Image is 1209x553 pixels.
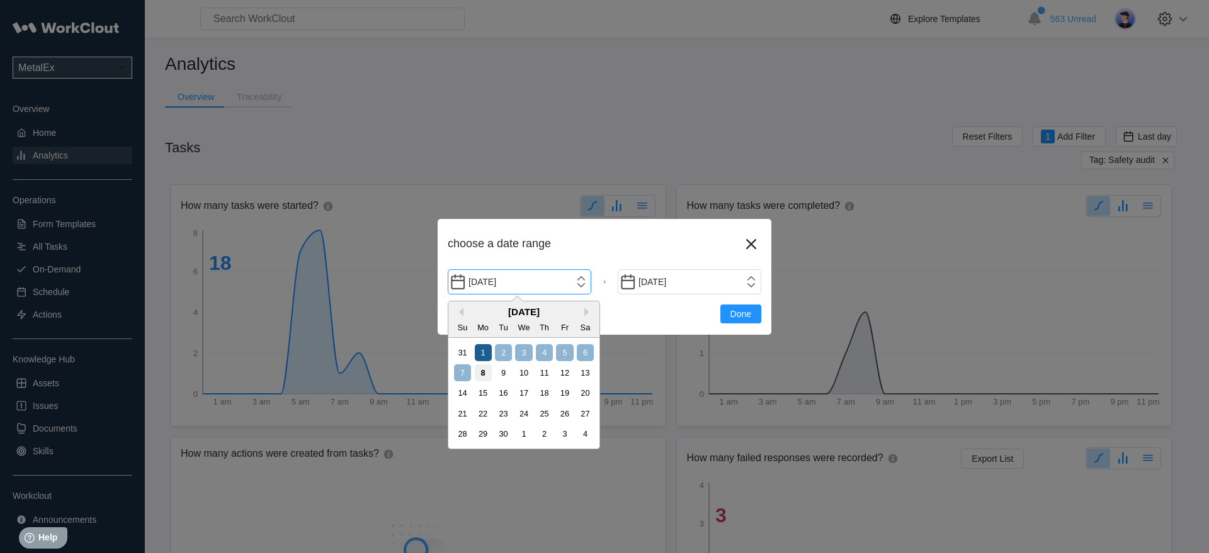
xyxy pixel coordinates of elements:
div: choose a date range [448,237,741,250]
div: Choose Wednesday, September 10th, 2025 [515,364,532,381]
div: Choose Sunday, September 7th, 2025 [454,364,471,381]
div: Choose Monday, September 22nd, 2025 [475,405,492,422]
div: Choose Wednesday, September 17th, 2025 [515,384,532,401]
div: Choose Saturday, September 6th, 2025 [577,344,594,361]
div: Choose Sunday, September 14th, 2025 [454,384,471,401]
div: Tu [495,319,512,336]
div: Choose Saturday, September 13th, 2025 [577,364,594,381]
div: Mo [475,319,492,336]
div: Choose Tuesday, September 16th, 2025 [495,384,512,401]
div: Choose Friday, September 12th, 2025 [556,364,573,381]
div: Choose Thursday, September 25th, 2025 [536,405,553,422]
div: Choose Thursday, September 11th, 2025 [536,364,553,381]
div: Choose Sunday, September 28th, 2025 [454,425,471,442]
input: Start Date [448,269,591,294]
div: Sa [577,319,594,336]
div: Choose Tuesday, September 30th, 2025 [495,425,512,442]
div: Choose Thursday, September 18th, 2025 [536,384,553,401]
div: Choose Tuesday, September 23rd, 2025 [495,405,512,422]
div: Choose Monday, September 15th, 2025 [475,384,492,401]
div: Choose Wednesday, October 1st, 2025 [515,425,532,442]
div: Th [536,319,553,336]
div: Choose Monday, September 1st, 2025 [475,344,492,361]
div: [DATE] [448,306,599,317]
button: Done [720,304,761,323]
div: Choose Friday, September 26th, 2025 [556,405,573,422]
div: Fr [556,319,573,336]
div: Choose Tuesday, September 9th, 2025 [495,364,512,381]
div: Choose Thursday, October 2nd, 2025 [536,425,553,442]
div: Choose Sunday, September 21st, 2025 [454,405,471,422]
div: Choose Sunday, August 31st, 2025 [454,344,471,361]
input: End Date [618,269,761,294]
button: Next Month [584,308,593,316]
span: Done [730,310,751,318]
div: Choose Tuesday, September 2nd, 2025 [495,344,512,361]
div: Choose Friday, September 5th, 2025 [556,344,573,361]
div: Su [454,319,471,336]
div: Choose Saturday, September 27th, 2025 [577,405,594,422]
button: Previous Month [455,308,463,316]
div: Choose Wednesday, September 3rd, 2025 [515,344,532,361]
div: Choose Saturday, October 4th, 2025 [577,425,594,442]
div: Choose Thursday, September 4th, 2025 [536,344,553,361]
div: Choose Friday, October 3rd, 2025 [556,425,573,442]
div: Choose Wednesday, September 24th, 2025 [515,405,532,422]
div: Choose Monday, September 29th, 2025 [475,425,492,442]
div: We [515,319,532,336]
div: Choose Saturday, September 20th, 2025 [577,384,594,401]
div: month 2025-09 [452,342,595,444]
div: Choose Monday, September 8th, 2025 [475,364,492,381]
div: Choose Friday, September 19th, 2025 [556,384,573,401]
